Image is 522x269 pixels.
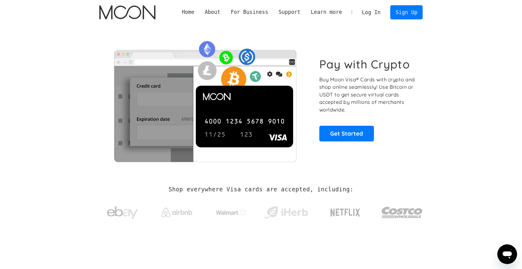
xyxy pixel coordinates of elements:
a: home [99,5,155,19]
a: ebay [99,197,145,226]
iframe: Button to launch messaging window [497,244,517,264]
a: Airbnb [154,202,200,220]
img: Netflix [330,205,361,220]
img: iHerb [263,205,309,221]
a: Costco [381,195,423,227]
p: Buy Moon Visa® Cards with crypto and shop online seamlessly! Use Bitcoin or USDT to get secure vi... [319,76,416,114]
img: Moon Logo [99,5,155,19]
div: Learn more [311,8,342,16]
div: For Business [231,8,268,16]
div: Learn more [306,8,347,16]
img: ebay [107,203,138,222]
a: Sign Up [390,5,422,19]
div: About [200,8,226,16]
div: About [205,8,221,16]
img: Moon Cards let you spend your crypto anywhere Visa is accepted. [99,37,311,162]
a: iHerb [263,198,309,224]
div: Support [273,8,305,16]
img: Costco [381,201,423,224]
a: Log In [357,6,386,19]
h1: Pay with Crypto [319,57,410,71]
a: Home [177,8,200,16]
div: Support [279,8,300,16]
a: Walmart [209,203,255,219]
img: Airbnb [161,208,192,217]
h2: Shop everywhere Visa cards are accepted, including: [168,186,353,193]
a: Netflix [318,199,373,223]
a: Get Started [319,126,374,141]
img: Walmart [216,209,247,216]
div: For Business [226,8,273,16]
